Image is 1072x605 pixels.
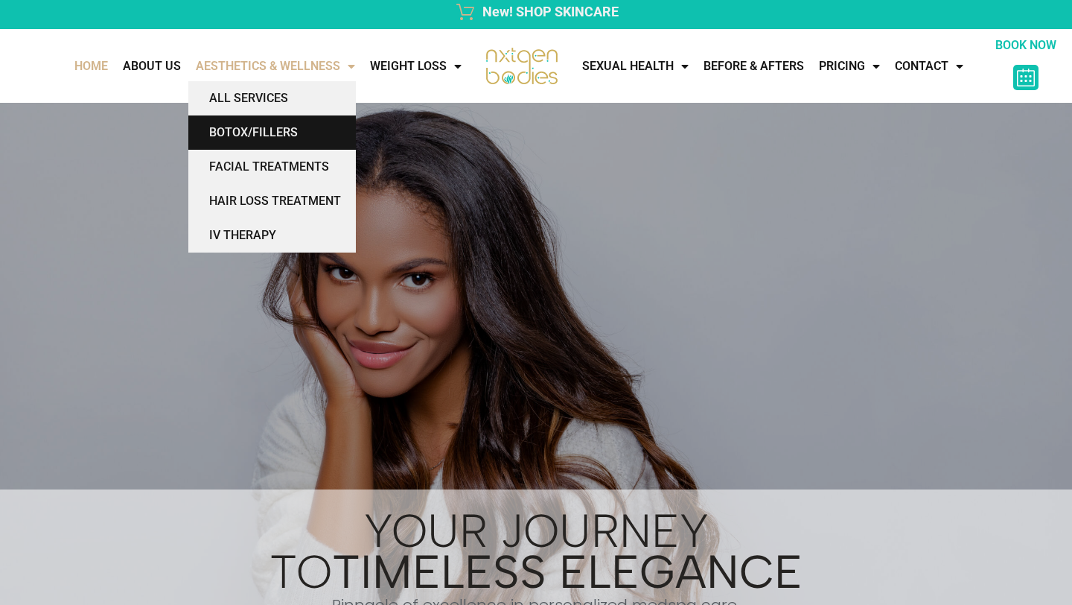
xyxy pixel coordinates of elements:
a: About Us [115,51,188,81]
span: New! SHOP SKINCARE [479,1,619,22]
nav: Menu [575,51,995,81]
a: All Services [188,81,356,115]
b: timeless elegance [332,544,803,600]
a: HAIR LOSS Treatment [188,184,356,218]
a: Before & Afters [696,51,811,81]
a: FACIAL TREATMENTS [188,150,356,184]
a: New! SHOP SKINCARE [7,1,1065,22]
h1: Your Journey to [238,510,835,592]
a: Pricing [811,51,887,81]
a: BOTOX/FILLERS [188,115,356,150]
a: Sexual Health [575,51,696,81]
ul: AESTHETICS & WELLNESS [188,81,356,253]
a: Home [67,51,115,81]
p: BOOK NOW [995,37,1057,54]
a: WEIGHT LOSS [363,51,469,81]
a: IV Therapy [188,218,356,253]
a: CONTACT [887,51,971,81]
a: AESTHETICS & WELLNESS [188,51,363,81]
nav: Menu [7,51,469,81]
